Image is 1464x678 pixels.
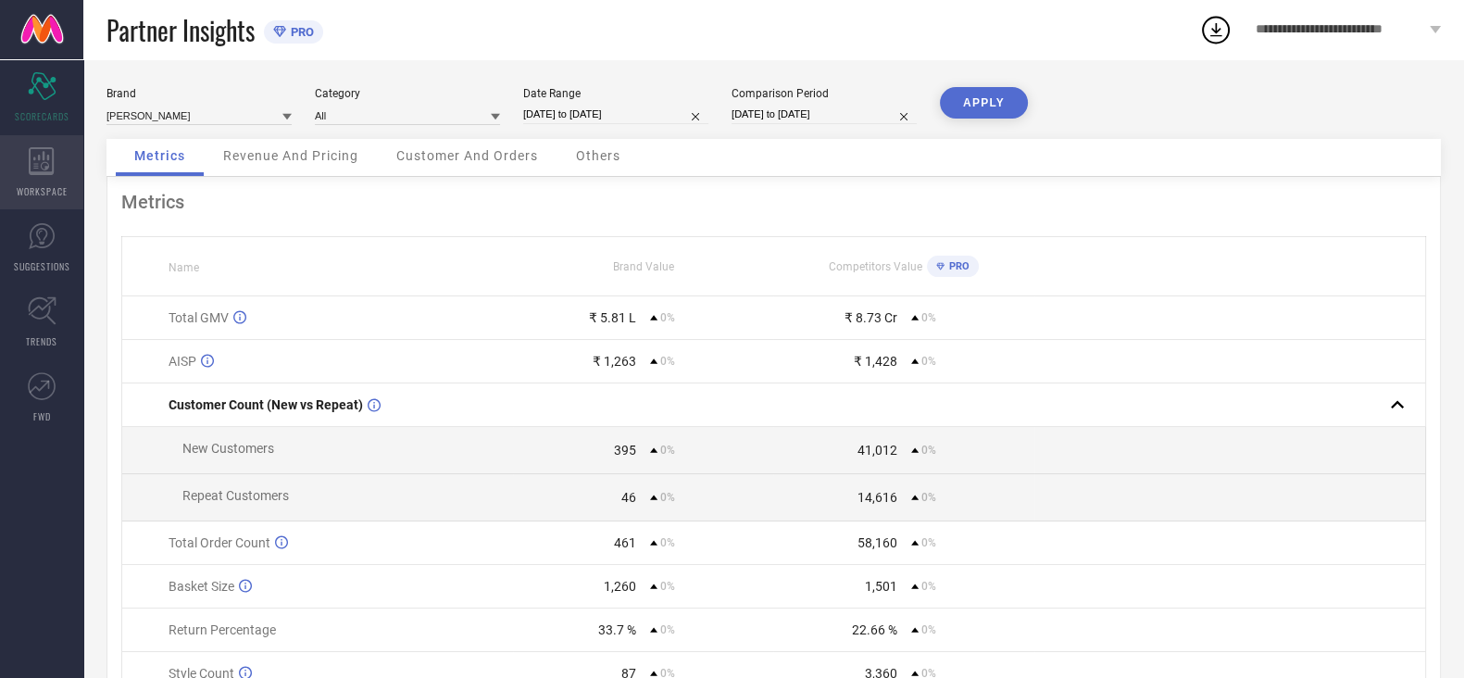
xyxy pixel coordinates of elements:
div: 58,160 [857,535,897,550]
div: Domain: [DOMAIN_NAME] [48,48,204,63]
div: 395 [614,443,636,458]
div: 461 [614,535,636,550]
span: 0% [660,311,675,324]
div: 1,501 [865,579,897,594]
div: 33.7 % [598,622,636,637]
span: Total GMV [169,310,229,325]
span: Partner Insights [106,11,255,49]
span: Metrics [134,148,185,163]
div: 46 [621,490,636,505]
span: Customer Count (New vs Repeat) [169,397,363,412]
span: TRENDS [26,334,57,348]
span: Basket Size [169,579,234,594]
div: Category [315,87,500,100]
span: 0% [921,580,936,593]
img: tab_domain_overview_orange.svg [50,107,65,122]
div: Metrics [121,191,1426,213]
span: SUGGESTIONS [14,259,70,273]
span: AISP [169,354,196,369]
div: ₹ 8.73 Cr [845,310,897,325]
div: Open download list [1199,13,1233,46]
span: 0% [921,444,936,457]
div: ₹ 1,428 [854,354,897,369]
div: Comparison Period [732,87,917,100]
div: Date Range [523,87,708,100]
span: 0% [660,355,675,368]
span: 0% [921,491,936,504]
span: WORKSPACE [17,184,68,198]
img: logo_orange.svg [30,30,44,44]
span: New Customers [182,441,274,456]
span: 0% [921,311,936,324]
span: Competitors Value [829,260,922,273]
span: 0% [921,623,936,636]
span: 0% [660,491,675,504]
div: v 4.0.25 [52,30,91,44]
span: Repeat Customers [182,488,289,503]
input: Select date range [523,105,708,124]
span: 0% [660,623,675,636]
span: Name [169,261,199,274]
span: 0% [921,536,936,549]
input: Select comparison period [732,105,917,124]
div: 1,260 [604,579,636,594]
div: Keywords by Traffic [205,109,312,121]
span: SCORECARDS [15,109,69,123]
div: ₹ 5.81 L [589,310,636,325]
span: Brand Value [613,260,674,273]
div: 14,616 [857,490,897,505]
div: ₹ 1,263 [593,354,636,369]
span: Others [576,148,620,163]
img: tab_keywords_by_traffic_grey.svg [184,107,199,122]
div: 41,012 [857,443,897,458]
button: APPLY [940,87,1028,119]
span: PRO [945,260,970,272]
span: 0% [660,444,675,457]
div: Domain Overview [70,109,166,121]
span: Customer And Orders [396,148,538,163]
span: 0% [660,580,675,593]
span: Total Order Count [169,535,270,550]
div: 22.66 % [852,622,897,637]
span: Revenue And Pricing [223,148,358,163]
div: Brand [106,87,292,100]
span: Return Percentage [169,622,276,637]
span: 0% [660,536,675,549]
span: 0% [921,355,936,368]
span: FWD [33,409,51,423]
span: PRO [286,25,314,39]
img: website_grey.svg [30,48,44,63]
